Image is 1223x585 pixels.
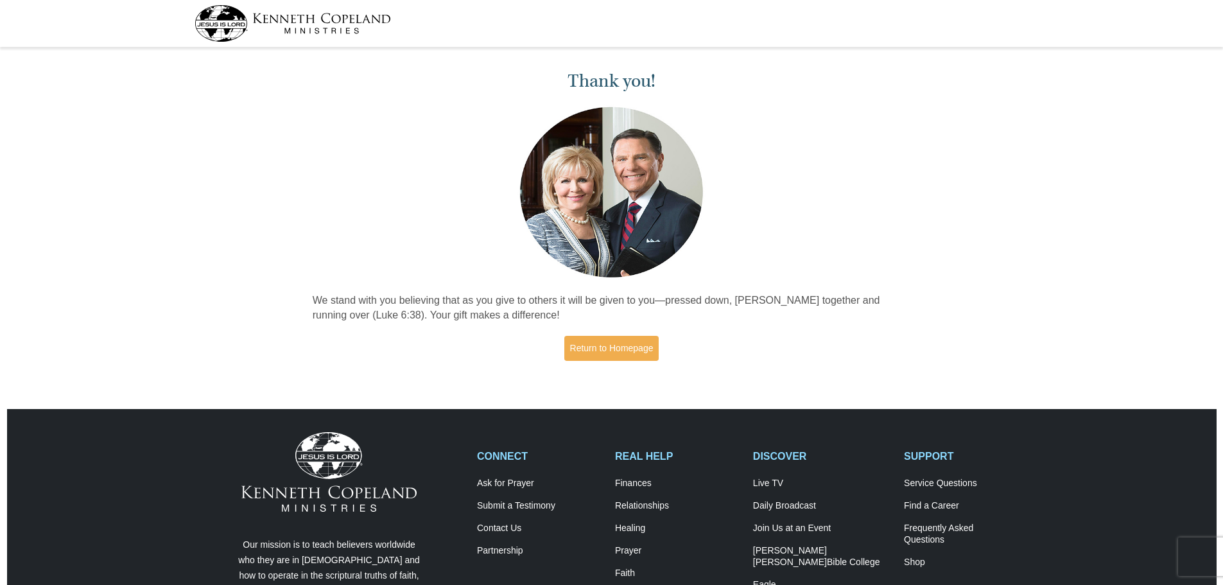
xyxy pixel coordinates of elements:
[753,545,890,568] a: [PERSON_NAME] [PERSON_NAME]Bible College
[477,478,602,489] a: Ask for Prayer
[477,523,602,534] a: Contact Us
[313,293,911,323] p: We stand with you believing that as you give to others it will be given to you—pressed down, [PER...
[615,478,740,489] a: Finances
[904,523,1028,546] a: Frequently AskedQuestions
[477,500,602,512] a: Submit a Testimony
[477,450,602,462] h2: CONNECT
[904,478,1028,489] a: Service Questions
[615,545,740,557] a: Prayer
[904,500,1028,512] a: Find a Career
[615,500,740,512] a: Relationships
[615,523,740,534] a: Healing
[313,71,911,92] h1: Thank you!
[517,104,706,281] img: Kenneth and Gloria
[564,336,659,361] a: Return to Homepage
[615,450,740,462] h2: REAL HELP
[753,523,890,534] a: Join Us at an Event
[477,545,602,557] a: Partnership
[753,478,890,489] a: Live TV
[827,557,880,567] span: Bible College
[615,568,740,579] a: Faith
[241,432,417,512] img: Kenneth Copeland Ministries
[904,557,1028,568] a: Shop
[195,5,391,42] img: kcm-header-logo.svg
[904,450,1028,462] h2: SUPPORT
[753,450,890,462] h2: DISCOVER
[753,500,890,512] a: Daily Broadcast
